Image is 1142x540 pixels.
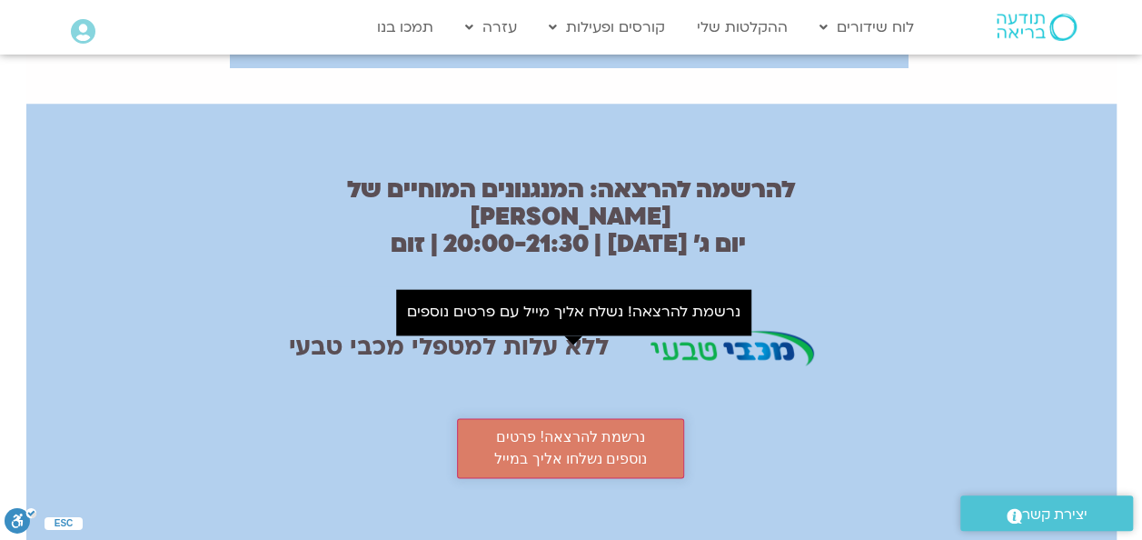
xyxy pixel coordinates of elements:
[457,418,684,478] button: נרשמת להרצאה! פרטים נוספים נשלחו אליך במייל
[810,10,923,45] a: לוח שידורים
[368,10,442,45] a: תמכו בנו
[287,176,854,258] h2: להרשמה להרצאה: המנגנונים המוחיים של [PERSON_NAME] ​ יום ג׳ [DATE] | 20:00-21:30 | זום​
[960,495,1133,531] a: יצירת קשר
[407,302,740,322] span: נרשמת להרצאה! נשלח אליך מייל עם פרטים נוספים
[688,10,797,45] a: ההקלטות שלי
[997,14,1077,41] img: תודעה בריאה
[456,10,526,45] a: עזרה
[1022,503,1087,527] span: יצירת קשר
[289,331,609,364] strong: ללא עלות למטפלי מכבי טבעי
[540,10,674,45] a: קורסים ופעילות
